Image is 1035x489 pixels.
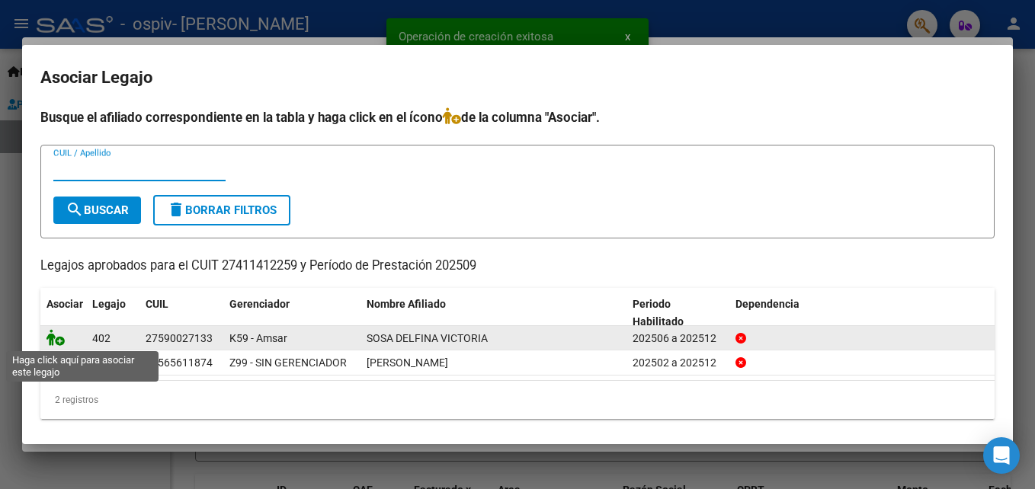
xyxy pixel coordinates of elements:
datatable-header-cell: Asociar [40,288,86,338]
datatable-header-cell: CUIL [139,288,223,338]
span: Z99 - SIN GERENCIADOR [229,356,347,369]
datatable-header-cell: Nombre Afiliado [360,288,626,338]
span: Nombre Afiliado [367,298,446,310]
p: Legajos aprobados para el CUIT 27411412259 y Período de Prestación 202509 [40,257,995,276]
span: SOSA DELFINA VICTORIA [367,332,488,344]
div: 27565611874 [146,354,213,372]
h2: Asociar Legajo [40,63,995,92]
span: Periodo Habilitado [633,298,684,328]
span: 402 [92,332,111,344]
div: Open Intercom Messenger [983,437,1020,474]
span: Asociar [46,298,83,310]
div: 202506 a 202512 [633,330,723,347]
span: Borrar Filtros [167,203,277,217]
span: Gerenciador [229,298,290,310]
mat-icon: search [66,200,84,219]
span: ABREGO VERGARA EMMA MAITENA [367,356,448,369]
div: 2 registros [40,381,995,419]
span: Buscar [66,203,129,217]
datatable-header-cell: Periodo Habilitado [626,288,729,338]
div: 27590027133 [146,330,213,347]
h4: Busque el afiliado correspondiente en la tabla y haga click en el ícono de la columna "Asociar". [40,107,995,127]
button: Borrar Filtros [153,195,290,225]
datatable-header-cell: Legajo [86,288,139,338]
div: 202502 a 202512 [633,354,723,372]
datatable-header-cell: Dependencia [729,288,995,338]
span: CUIL [146,298,168,310]
button: Buscar [53,197,141,224]
span: 376 [92,356,111,369]
span: K59 - Amsar [229,332,287,344]
span: Dependencia [735,298,799,310]
mat-icon: delete [167,200,185,219]
span: Legajo [92,298,126,310]
datatable-header-cell: Gerenciador [223,288,360,338]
